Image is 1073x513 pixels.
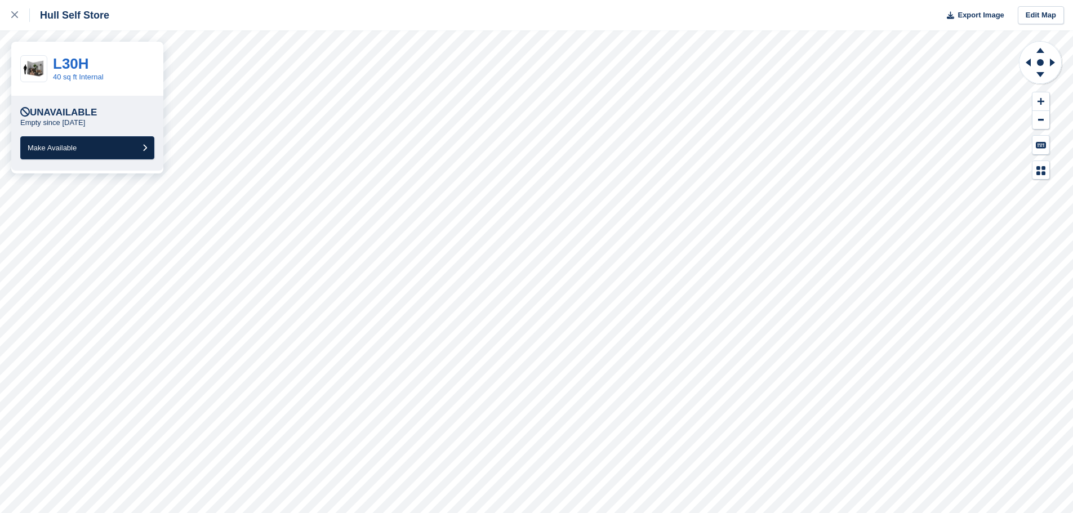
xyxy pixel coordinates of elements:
[1032,136,1049,154] button: Keyboard Shortcuts
[20,107,97,118] div: Unavailable
[53,55,89,72] a: L30H
[20,136,154,159] button: Make Available
[53,73,104,81] a: 40 sq ft Internal
[21,59,47,79] img: 40-sqft-unit%20(1).jpg
[1032,111,1049,130] button: Zoom Out
[20,118,85,127] p: Empty since [DATE]
[28,144,77,152] span: Make Available
[1032,161,1049,180] button: Map Legend
[958,10,1004,21] span: Export Image
[940,6,1004,25] button: Export Image
[1018,6,1064,25] a: Edit Map
[1032,92,1049,111] button: Zoom In
[30,8,109,22] div: Hull Self Store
